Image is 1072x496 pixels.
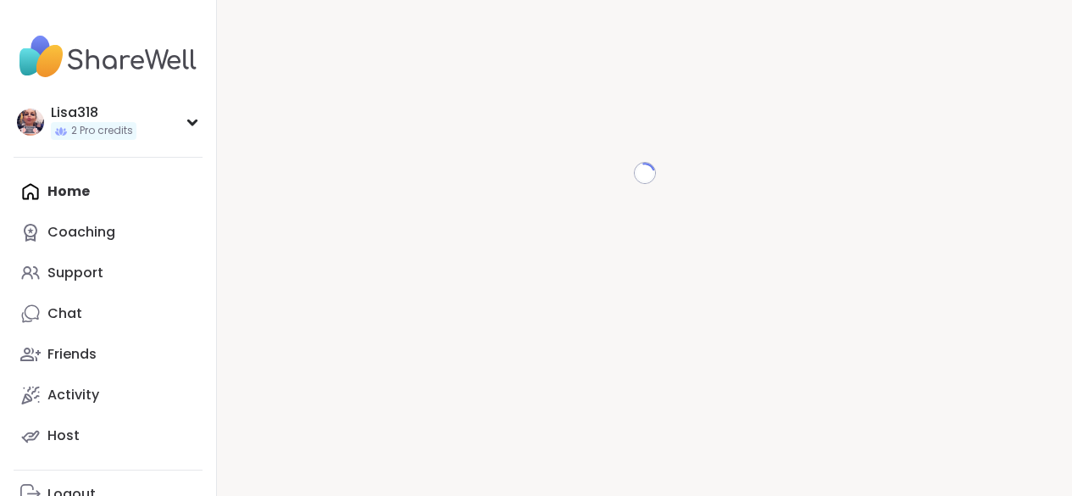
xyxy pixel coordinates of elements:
[17,109,44,136] img: Lisa318
[47,386,99,404] div: Activity
[14,293,203,334] a: Chat
[47,223,115,242] div: Coaching
[14,253,203,293] a: Support
[71,124,133,138] span: 2 Pro credits
[47,345,97,364] div: Friends
[14,27,203,86] img: ShareWell Nav Logo
[14,415,203,456] a: Host
[14,212,203,253] a: Coaching
[14,375,203,415] a: Activity
[14,334,203,375] a: Friends
[47,304,82,323] div: Chat
[47,264,103,282] div: Support
[47,426,80,445] div: Host
[51,103,136,122] div: Lisa318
